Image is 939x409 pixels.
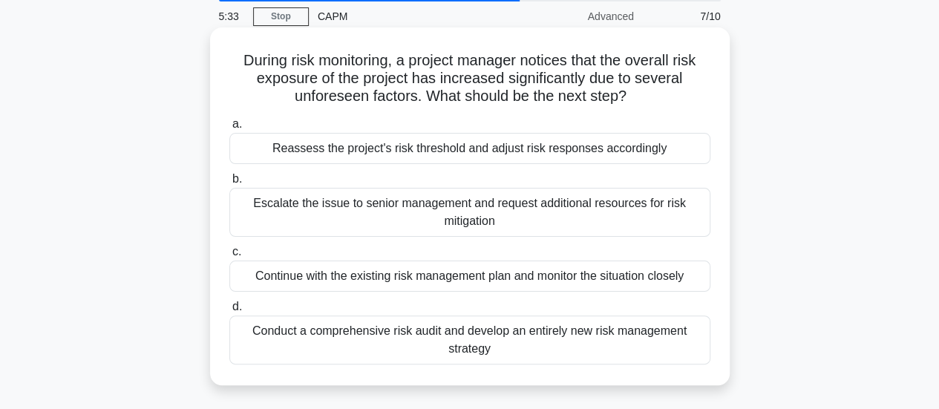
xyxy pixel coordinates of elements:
[643,1,730,31] div: 7/10
[229,315,710,364] div: Conduct a comprehensive risk audit and develop an entirely new risk management strategy
[229,133,710,164] div: Reassess the project's risk threshold and adjust risk responses accordingly
[229,261,710,292] div: Continue with the existing risk management plan and monitor the situation closely
[232,117,242,130] span: a.
[309,1,513,31] div: CAPM
[210,1,253,31] div: 5:33
[228,51,712,106] h5: During risk monitoring, a project manager notices that the overall risk exposure of the project h...
[232,172,242,185] span: b.
[232,245,241,258] span: c.
[253,7,309,26] a: Stop
[232,300,242,313] span: d.
[513,1,643,31] div: Advanced
[229,188,710,237] div: Escalate the issue to senior management and request additional resources for risk mitigation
